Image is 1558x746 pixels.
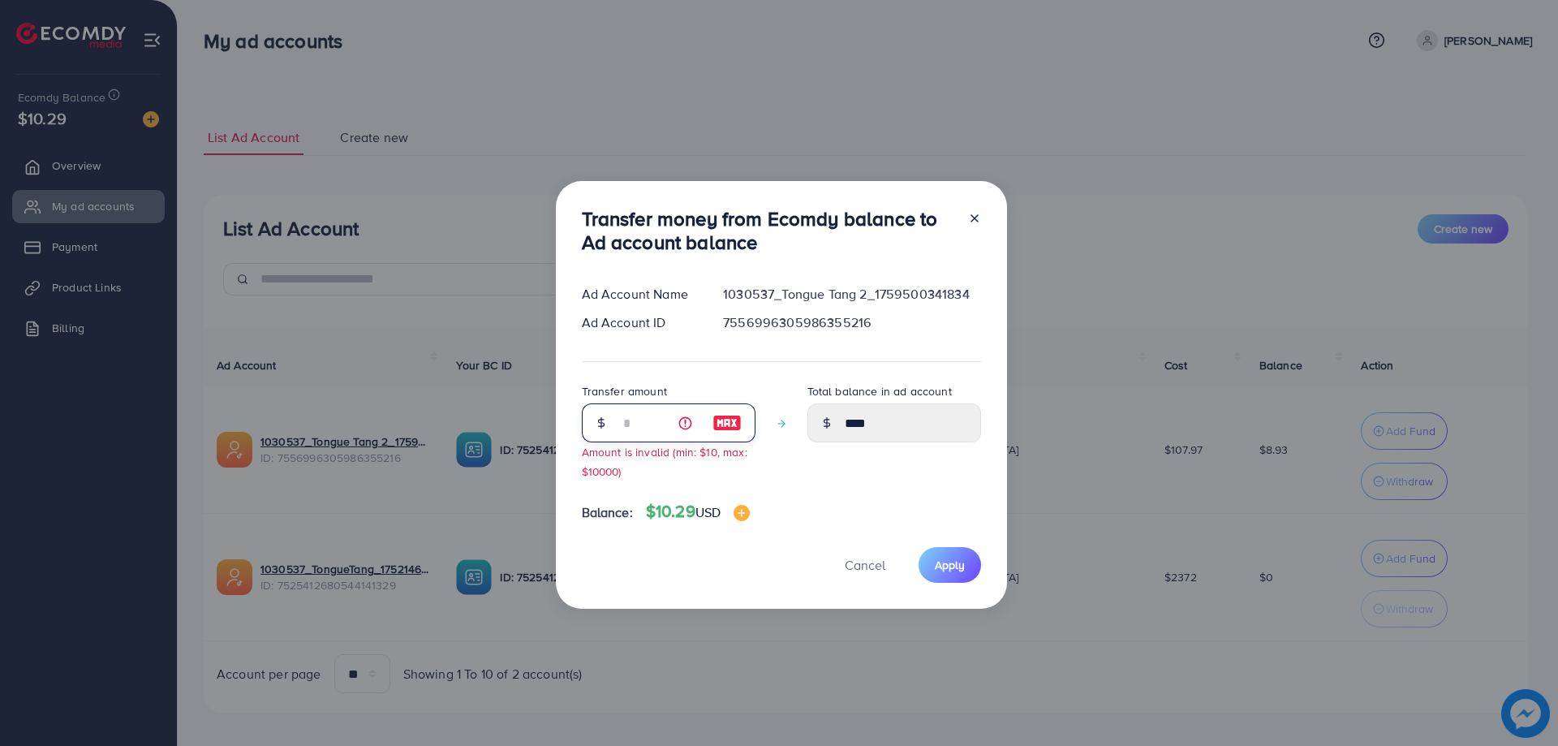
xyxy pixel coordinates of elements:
div: Ad Account Name [569,285,711,304]
span: Cancel [845,556,885,574]
div: Ad Account ID [569,313,711,332]
div: 7556996305986355216 [710,313,993,332]
button: Apply [919,547,981,582]
label: Transfer amount [582,383,667,399]
img: image [734,505,750,521]
h4: $10.29 [646,502,750,522]
small: Amount is invalid (min: $10, max: $10000) [582,444,747,478]
span: Apply [935,557,965,573]
div: 1030537_Tongue Tang 2_1759500341834 [710,285,993,304]
button: Cancel [824,547,906,582]
span: USD [695,503,721,521]
img: image [712,413,742,433]
label: Total balance in ad account [807,383,952,399]
h3: Transfer money from Ecomdy balance to Ad account balance [582,207,955,254]
span: Balance: [582,503,633,522]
